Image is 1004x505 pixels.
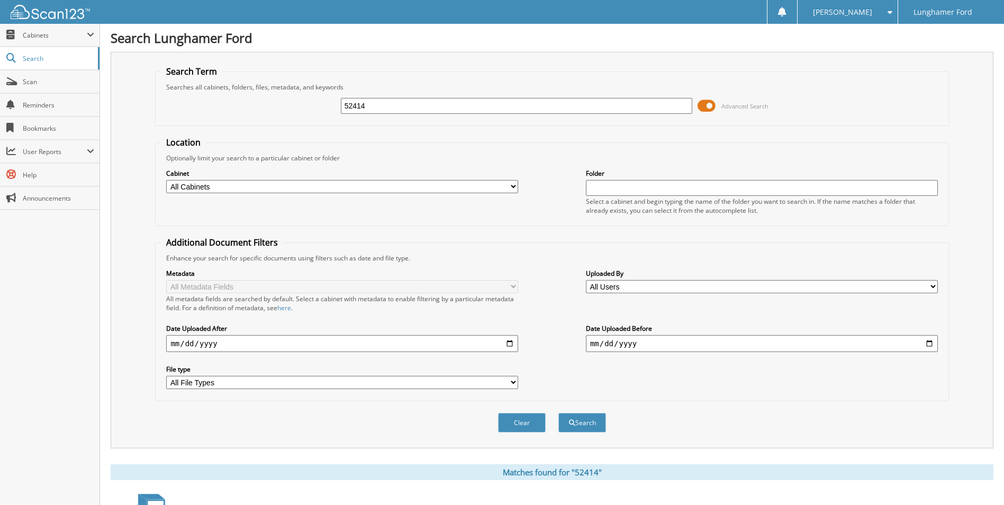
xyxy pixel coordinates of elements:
span: Cabinets [23,31,87,40]
span: Bookmarks [23,124,94,133]
button: Search [558,413,606,432]
input: end [586,335,938,352]
span: Lunghamer Ford [913,9,972,15]
img: scan123-logo-white.svg [11,5,90,19]
span: [PERSON_NAME] [813,9,872,15]
label: Metadata [166,269,518,278]
span: Reminders [23,101,94,110]
h1: Search Lunghamer Ford [111,29,993,47]
span: Announcements [23,194,94,203]
span: Advanced Search [721,102,768,110]
label: Folder [586,169,938,178]
a: here [277,303,291,312]
div: All metadata fields are searched by default. Select a cabinet with metadata to enable filtering b... [166,294,518,312]
label: Date Uploaded Before [586,324,938,333]
label: File type [166,365,518,374]
input: start [166,335,518,352]
legend: Location [161,137,206,148]
span: User Reports [23,147,87,156]
legend: Search Term [161,66,222,77]
span: Help [23,170,94,179]
div: Searches all cabinets, folders, files, metadata, and keywords [161,83,943,92]
div: Matches found for "52414" [111,464,993,480]
legend: Additional Document Filters [161,237,283,248]
div: Select a cabinet and begin typing the name of the folder you want to search in. If the name match... [586,197,938,215]
label: Cabinet [166,169,518,178]
div: Optionally limit your search to a particular cabinet or folder [161,154,943,163]
span: Search [23,54,93,63]
label: Date Uploaded After [166,324,518,333]
label: Uploaded By [586,269,938,278]
button: Clear [498,413,546,432]
div: Enhance your search for specific documents using filters such as date and file type. [161,254,943,263]
span: Scan [23,77,94,86]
